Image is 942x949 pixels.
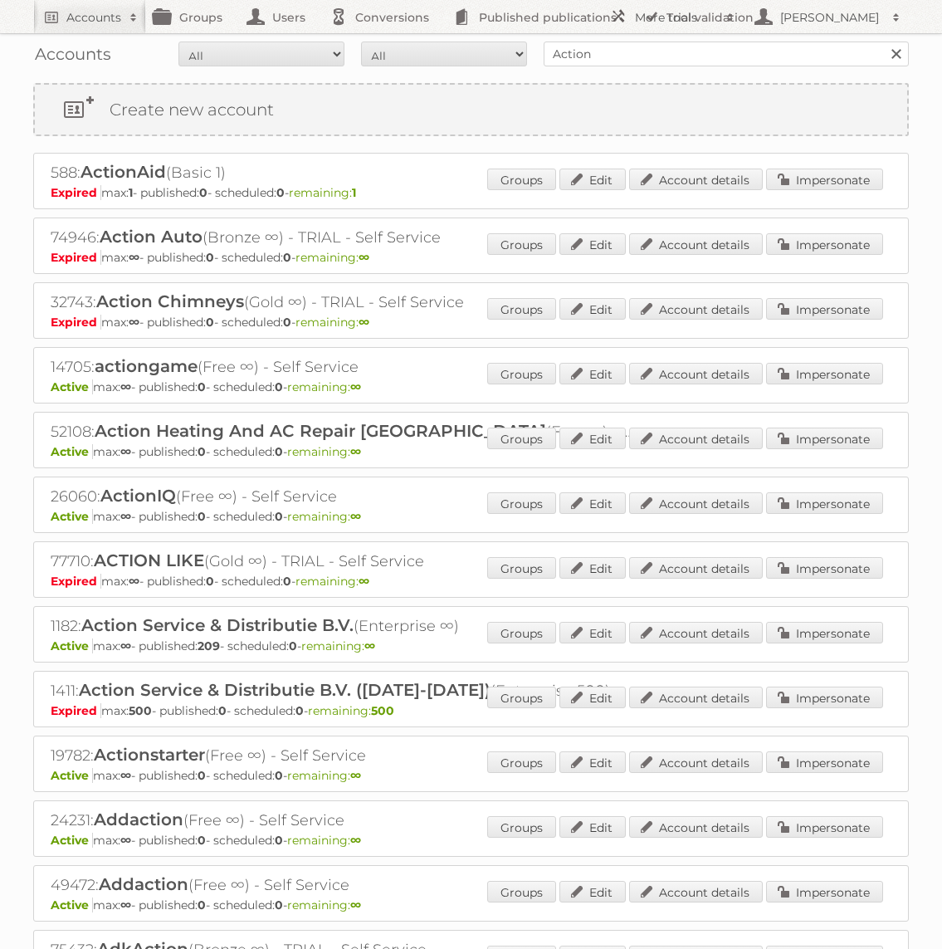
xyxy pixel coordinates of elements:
[51,703,101,718] span: Expired
[120,898,131,912] strong: ∞
[51,638,93,653] span: Active
[352,185,356,200] strong: 1
[198,379,206,394] strong: 0
[51,444,891,459] p: max: - published: - scheduled: -
[95,421,546,441] span: Action Heating And AC Repair [GEOGRAPHIC_DATA]
[120,833,131,848] strong: ∞
[51,680,632,702] h2: 1411: (Enterprise 500)
[275,833,283,848] strong: 0
[275,444,283,459] strong: 0
[766,169,883,190] a: Impersonate
[776,9,884,26] h2: [PERSON_NAME]
[51,185,101,200] span: Expired
[51,615,632,637] h2: 1182: (Enterprise ∞)
[350,833,361,848] strong: ∞
[275,509,283,524] strong: 0
[206,574,214,589] strong: 0
[364,638,375,653] strong: ∞
[295,574,369,589] span: remaining:
[51,574,891,589] p: max: - published: - scheduled: -
[120,638,131,653] strong: ∞
[635,9,718,26] h2: More tools
[629,428,763,449] a: Account details
[350,379,361,394] strong: ∞
[487,428,556,449] a: Groups
[287,768,361,783] span: remaining:
[359,574,369,589] strong: ∞
[350,444,361,459] strong: ∞
[289,638,297,653] strong: 0
[487,363,556,384] a: Groups
[120,768,131,783] strong: ∞
[629,169,763,190] a: Account details
[487,169,556,190] a: Groups
[129,185,133,200] strong: 1
[487,816,556,838] a: Groups
[559,428,626,449] a: Edit
[629,751,763,773] a: Account details
[629,492,763,514] a: Account details
[100,486,176,506] span: ActionIQ
[198,833,206,848] strong: 0
[51,486,632,507] h2: 26060: (Free ∞) - Self Service
[629,622,763,643] a: Account details
[51,550,632,572] h2: 77710: (Gold ∞) - TRIAL - Self Service
[206,250,214,265] strong: 0
[51,185,891,200] p: max: - published: - scheduled: -
[559,363,626,384] a: Edit
[120,509,131,524] strong: ∞
[275,898,283,912] strong: 0
[51,768,891,783] p: max: - published: - scheduled: -
[94,550,204,570] span: ACTION LIKE
[51,379,891,394] p: max: - published: - scheduled: -
[350,768,361,783] strong: ∞
[66,9,121,26] h2: Accounts
[487,881,556,903] a: Groups
[766,557,883,579] a: Impersonate
[766,622,883,643] a: Impersonate
[629,816,763,838] a: Account details
[487,687,556,708] a: Groups
[559,816,626,838] a: Edit
[218,703,227,718] strong: 0
[198,898,206,912] strong: 0
[629,298,763,320] a: Account details
[51,315,101,330] span: Expired
[129,703,152,718] strong: 500
[51,315,891,330] p: max: - published: - scheduled: -
[283,574,291,589] strong: 0
[51,250,101,265] span: Expired
[198,444,206,459] strong: 0
[79,680,491,700] span: Action Service & Distributie B.V. ([DATE]-[DATE])
[559,687,626,708] a: Edit
[51,745,632,766] h2: 19782: (Free ∞) - Self Service
[301,638,375,653] span: remaining:
[51,833,891,848] p: max: - published: - scheduled: -
[295,315,369,330] span: remaining:
[51,833,93,848] span: Active
[629,881,763,903] a: Account details
[51,574,101,589] span: Expired
[51,291,632,313] h2: 32743: (Gold ∞) - TRIAL - Self Service
[94,810,183,829] span: Addaction
[35,85,907,135] a: Create new account
[629,233,763,255] a: Account details
[766,298,883,320] a: Impersonate
[487,492,556,514] a: Groups
[287,833,361,848] span: remaining:
[350,509,361,524] strong: ∞
[100,227,203,247] span: Action Auto
[129,250,139,265] strong: ∞
[283,250,291,265] strong: 0
[51,162,632,183] h2: 588: (Basic 1)
[51,509,891,524] p: max: - published: - scheduled: -
[51,379,93,394] span: Active
[120,444,131,459] strong: ∞
[51,356,632,378] h2: 14705: (Free ∞) - Self Service
[766,881,883,903] a: Impersonate
[198,638,220,653] strong: 209
[199,185,207,200] strong: 0
[766,428,883,449] a: Impersonate
[766,363,883,384] a: Impersonate
[198,509,206,524] strong: 0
